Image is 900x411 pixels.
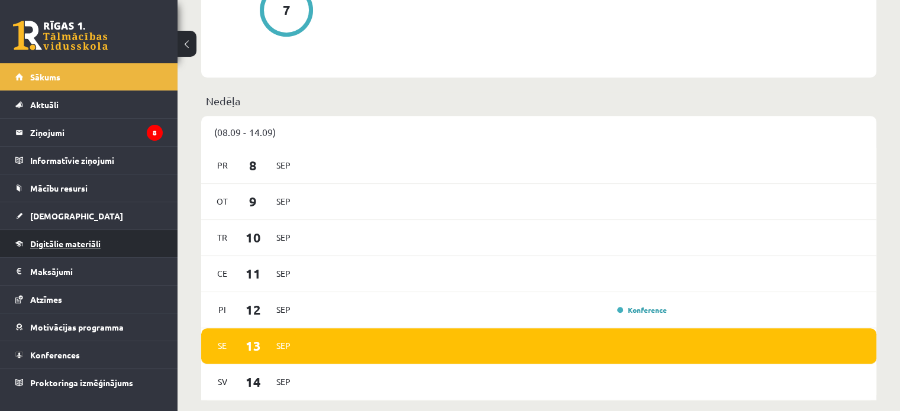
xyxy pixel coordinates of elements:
[13,21,108,50] a: Rīgas 1. Tālmācības vidusskola
[235,372,272,391] span: 14
[30,99,59,110] span: Aktuāli
[15,119,163,146] a: Ziņojumi8
[210,336,235,355] span: Se
[271,336,296,355] span: Sep
[30,72,60,82] span: Sākums
[30,377,133,388] span: Proktoringa izmēģinājums
[15,230,163,257] a: Digitālie materiāli
[30,322,124,332] span: Motivācijas programma
[271,373,296,391] span: Sep
[271,264,296,283] span: Sep
[15,369,163,396] a: Proktoringa izmēģinājums
[30,238,101,249] span: Digitālie materiāli
[30,211,123,221] span: [DEMOGRAPHIC_DATA]
[15,341,163,368] a: Konferences
[147,125,163,141] i: 8
[201,116,876,148] div: (08.09 - 14.09)
[15,63,163,90] a: Sākums
[271,228,296,247] span: Sep
[235,156,272,175] span: 8
[235,300,272,319] span: 12
[235,264,272,283] span: 11
[30,147,163,174] legend: Informatīvie ziņojumi
[30,183,88,193] span: Mācību resursi
[210,373,235,391] span: Sv
[235,192,272,211] span: 9
[15,202,163,229] a: [DEMOGRAPHIC_DATA]
[30,119,163,146] legend: Ziņojumi
[617,305,667,315] a: Konference
[15,174,163,202] a: Mācību resursi
[15,313,163,341] a: Motivācijas programma
[15,258,163,285] a: Maksājumi
[30,349,80,360] span: Konferences
[271,300,296,319] span: Sep
[210,192,235,211] span: Ot
[210,156,235,174] span: Pr
[235,336,272,355] span: 13
[15,286,163,313] a: Atzīmes
[283,4,291,17] div: 7
[30,294,62,305] span: Atzīmes
[271,192,296,211] span: Sep
[15,147,163,174] a: Informatīvie ziņojumi
[210,264,235,283] span: Ce
[210,228,235,247] span: Tr
[30,258,163,285] legend: Maksājumi
[210,300,235,319] span: Pi
[15,91,163,118] a: Aktuāli
[271,156,296,174] span: Sep
[206,93,872,109] p: Nedēļa
[235,228,272,247] span: 10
